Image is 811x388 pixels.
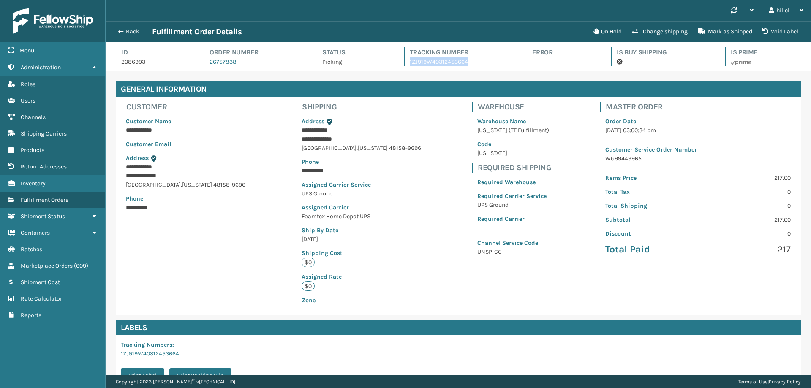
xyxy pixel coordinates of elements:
[357,144,358,152] span: ,
[762,28,768,34] i: VOIDLABEL
[605,145,791,154] p: Customer Service Order Number
[769,379,801,385] a: Privacy Policy
[593,28,599,34] i: On Hold
[477,247,549,256] p: UNSP-CG
[13,8,93,34] img: logo
[21,262,73,269] span: Marketplace Orders
[693,23,757,40] button: Mark as Shipped
[169,368,231,383] button: Print Packing Slip
[632,28,638,34] i: Change shipping
[302,203,421,212] p: Assigned Carrier
[605,201,693,210] p: Total Shipping
[605,126,791,135] p: [DATE] 03:00:34 pm
[738,379,767,385] a: Terms of Use
[116,375,235,388] p: Copyright 2023 [PERSON_NAME]™ v [TECHNICAL_ID]
[21,114,46,121] span: Channels
[302,226,421,235] p: Ship By Date
[532,47,596,57] h4: Error
[126,194,245,203] p: Phone
[21,163,67,170] span: Return Addresses
[210,58,237,65] a: 26757838
[302,258,315,267] p: $0
[116,320,801,335] h4: Labels
[302,144,357,152] span: [GEOGRAPHIC_DATA]
[477,239,549,247] p: Channel Service Code
[477,117,549,126] p: Warehouse Name
[181,181,182,188] span: ,
[757,23,803,40] button: Void Label
[126,102,250,112] h4: Customer
[121,368,164,383] button: Print Label
[126,117,245,126] p: Customer Name
[21,229,50,236] span: Containers
[116,81,801,97] h4: General Information
[703,201,791,210] p: 0
[121,47,189,57] h4: Id
[302,102,426,112] h4: Shipping
[302,212,421,221] p: Foamtex Home Depot UPS
[121,57,189,66] p: 2086993
[605,215,693,224] p: Subtotal
[703,229,791,238] p: 0
[302,189,421,198] p: UPS Ground
[302,281,315,291] p: $0
[731,47,801,57] h4: Is Prime
[302,118,324,125] span: Address
[302,272,421,281] p: Assigned Rate
[21,196,68,203] span: Fulfillment Orders
[358,144,388,152] span: [US_STATE]
[410,47,512,57] h4: Tracking Number
[21,81,35,88] span: Roles
[703,215,791,224] p: 217.00
[738,375,801,388] div: |
[21,213,65,220] span: Shipment Status
[389,144,421,152] span: 48158-9696
[617,47,710,57] h4: Is Buy Shipping
[302,157,421,166] p: Phone
[477,178,549,187] p: Required Warehouse
[21,279,60,286] span: Shipment Cost
[21,97,35,104] span: Users
[477,126,549,135] p: [US_STATE] (TF Fulfillment)
[410,57,512,66] p: 1ZJ919W40312453664
[210,47,302,57] h4: Order Number
[477,149,549,157] p: [US_STATE]
[532,57,596,66] p: -
[605,154,791,163] p: WG99449965
[302,249,421,258] p: Shipping Cost
[121,341,174,348] span: Tracking Numbers :
[21,64,61,71] span: Administration
[21,180,46,187] span: Inventory
[703,243,791,256] p: 217
[302,180,421,189] p: Assigned Carrier Service
[21,130,67,137] span: Shipping Carriers
[588,23,627,40] button: On Hold
[606,102,796,112] h4: Master Order
[477,214,549,223] p: Required Carrier
[478,102,554,112] h4: Warehouse
[605,229,693,238] p: Discount
[477,140,549,149] p: Code
[213,181,245,188] span: 48158-9696
[113,28,152,35] button: Back
[627,23,693,40] button: Change shipping
[152,27,242,37] h3: Fulfillment Order Details
[182,181,212,188] span: [US_STATE]
[21,312,41,319] span: Reports
[19,47,34,54] span: Menu
[21,246,42,253] span: Batches
[477,192,549,201] p: Required Carrier Service
[605,174,693,182] p: Items Price
[74,262,88,269] span: ( 609 )
[126,181,181,188] span: [GEOGRAPHIC_DATA]
[126,155,149,162] span: Address
[703,187,791,196] p: 0
[322,47,389,57] h4: Status
[703,174,791,182] p: 217.00
[477,201,549,209] p: UPS Ground
[605,117,791,126] p: Order Date
[121,350,179,357] a: 1ZJ919W40312453664
[605,187,693,196] p: Total Tax
[478,163,554,173] h4: Required Shipping
[322,57,389,66] p: Picking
